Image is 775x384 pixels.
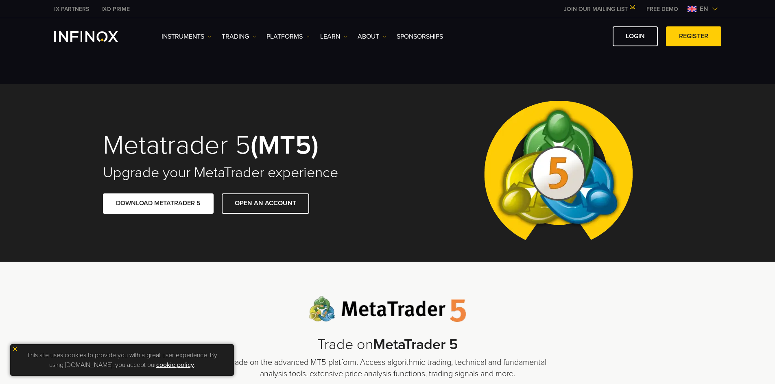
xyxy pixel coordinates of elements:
[266,32,310,41] a: PLATFORMS
[103,132,376,159] h1: Metatrader 5
[358,32,386,41] a: ABOUT
[397,32,443,41] a: SPONSORSHIPS
[12,346,18,352] img: yellow close icon
[225,336,550,354] h2: Trade on
[103,193,214,213] a: DOWNLOAD METATRADER 5
[225,357,550,380] p: Trade on the advanced MT5 platform. Access algorithmic trading, technical and fundamental analysi...
[373,336,458,353] strong: MetaTrader 5
[640,5,684,13] a: INFINOX MENU
[613,26,658,46] a: LOGIN
[162,32,212,41] a: Instruments
[309,296,466,322] img: Meta Trader 5 logo
[696,4,712,14] span: en
[222,193,309,213] a: OPEN AN ACCOUNT
[251,129,319,161] strong: (MT5)
[558,6,640,13] a: JOIN OUR MAILING LIST
[222,32,256,41] a: TRADING
[54,31,137,42] a: INFINOX Logo
[666,26,721,46] a: REGISTER
[14,348,230,372] p: This site uses cookies to provide you with a great user experience. By using [DOMAIN_NAME], you a...
[478,84,639,262] img: Meta Trader 5
[103,164,376,182] h2: Upgrade your MetaTrader experience
[320,32,347,41] a: Learn
[156,361,194,369] a: cookie policy
[48,5,95,13] a: INFINOX
[95,5,136,13] a: INFINOX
